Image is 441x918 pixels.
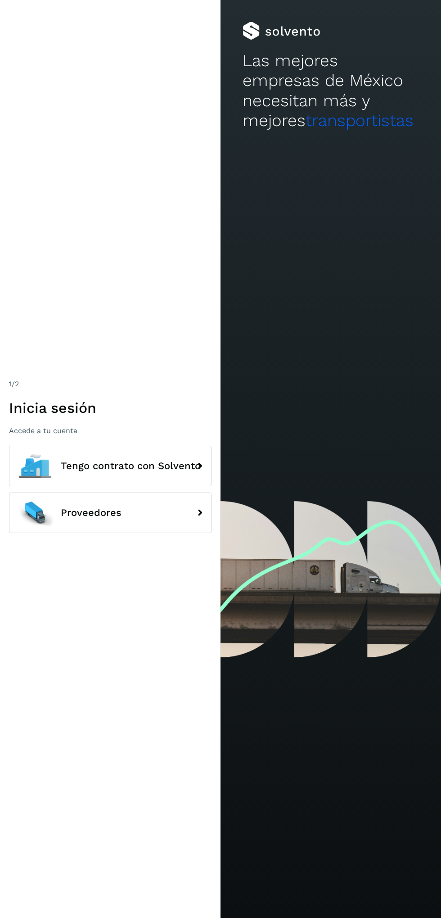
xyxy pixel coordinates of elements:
[9,399,211,416] h1: Inicia sesión
[243,51,419,131] h2: Las mejores empresas de México necesitan más y mejores
[9,379,211,389] div: /2
[9,380,12,388] span: 1
[306,111,414,130] span: transportistas
[9,426,211,435] p: Accede a tu cuenta
[61,507,121,518] span: Proveedores
[9,493,211,533] button: Proveedores
[9,446,211,486] button: Tengo contrato con Solvento
[61,461,201,471] span: Tengo contrato con Solvento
